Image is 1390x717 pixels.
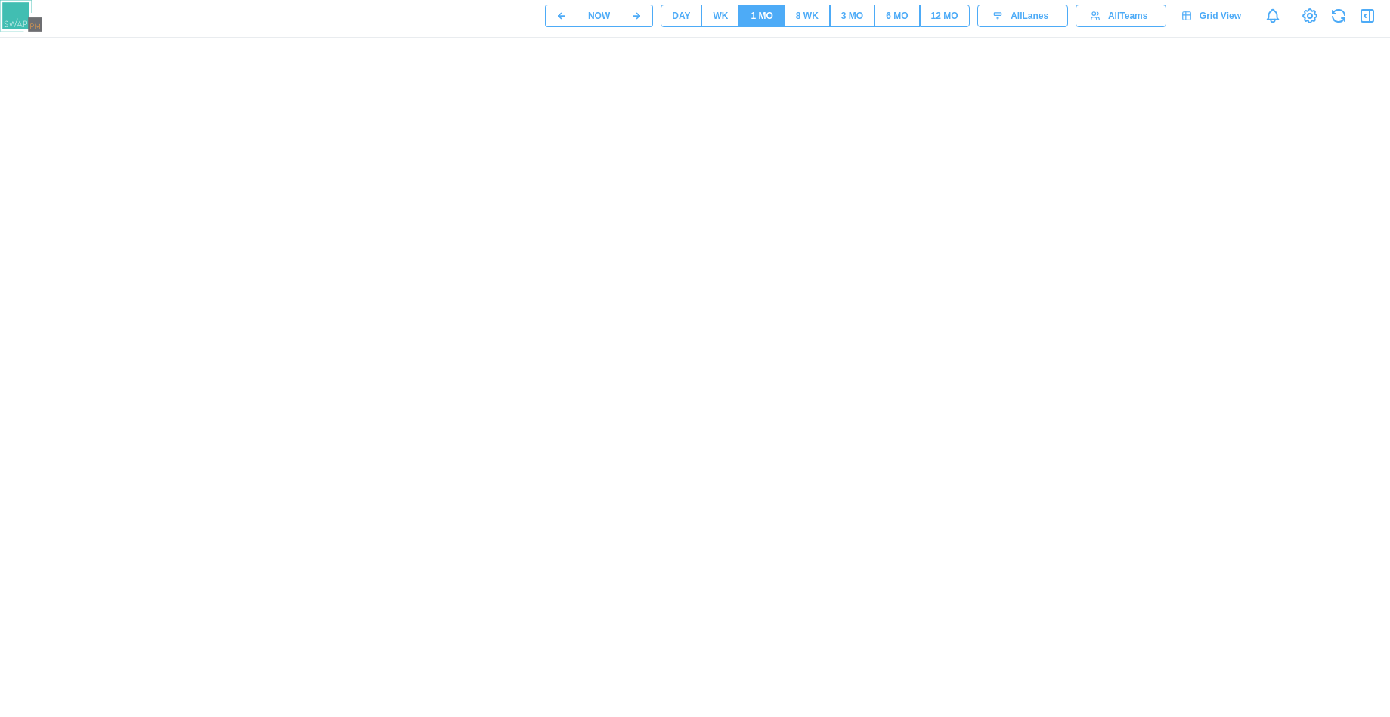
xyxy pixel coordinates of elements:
button: 1 MO [739,5,784,27]
button: 8 WK [785,5,830,27]
a: View Project [1299,5,1320,26]
button: Open Drawer [1357,5,1378,26]
button: AllTeams [1076,5,1166,27]
button: Refresh Grid [1328,5,1349,26]
div: NOW [588,9,610,23]
div: DAY [672,9,690,23]
span: All Teams [1108,5,1147,26]
div: WK [713,9,728,23]
div: 1 MO [751,9,772,23]
div: 12 MO [931,9,958,23]
span: Grid View [1200,5,1241,26]
button: DAY [661,5,701,27]
div: 8 WK [796,9,819,23]
button: WK [701,5,739,27]
div: 3 MO [841,9,863,23]
button: 6 MO [875,5,919,27]
button: NOW [577,5,621,27]
button: 12 MO [920,5,970,27]
span: All Lanes [1011,5,1048,26]
button: AllLanes [977,5,1068,27]
a: Grid View [1174,5,1252,27]
a: Notifications [1260,3,1286,29]
div: 6 MO [886,9,908,23]
button: 3 MO [830,5,875,27]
